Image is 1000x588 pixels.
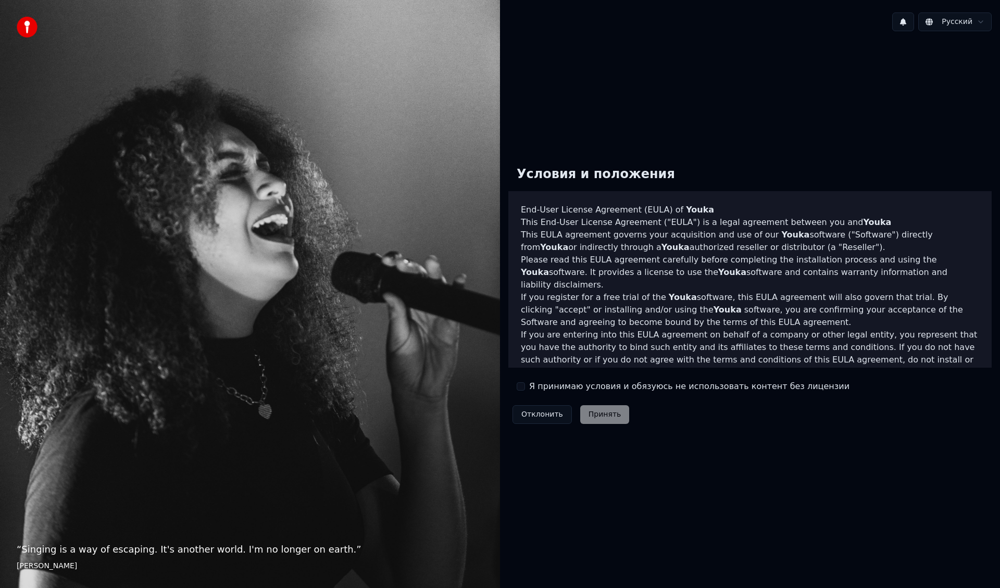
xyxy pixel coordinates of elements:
div: Условия и положения [508,158,683,191]
p: If you are entering into this EULA agreement on behalf of a company or other legal entity, you re... [521,329,979,379]
h3: End-User License Agreement (EULA) of [521,204,979,216]
p: Please read this EULA agreement carefully before completing the installation process and using th... [521,254,979,291]
span: Youka [863,217,891,227]
span: Youka [781,230,809,240]
span: Youka [521,267,549,277]
button: Отклонить [512,405,572,424]
span: Youka [718,267,746,277]
footer: [PERSON_NAME] [17,561,483,571]
span: Youka [540,242,568,252]
span: Youka [714,305,742,315]
span: Youka [661,242,690,252]
p: This EULA agreement governs your acquisition and use of our software ("Software") directly from o... [521,229,979,254]
p: This End-User License Agreement ("EULA") is a legal agreement between you and [521,216,979,229]
label: Я принимаю условия и обязуюсь не использовать контент без лицензии [529,380,849,393]
img: youka [17,17,37,37]
span: Youka [686,205,714,215]
p: “ Singing is a way of escaping. It's another world. I'm no longer on earth. ” [17,542,483,557]
p: If you register for a free trial of the software, this EULA agreement will also govern that trial... [521,291,979,329]
span: Youka [669,292,697,302]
